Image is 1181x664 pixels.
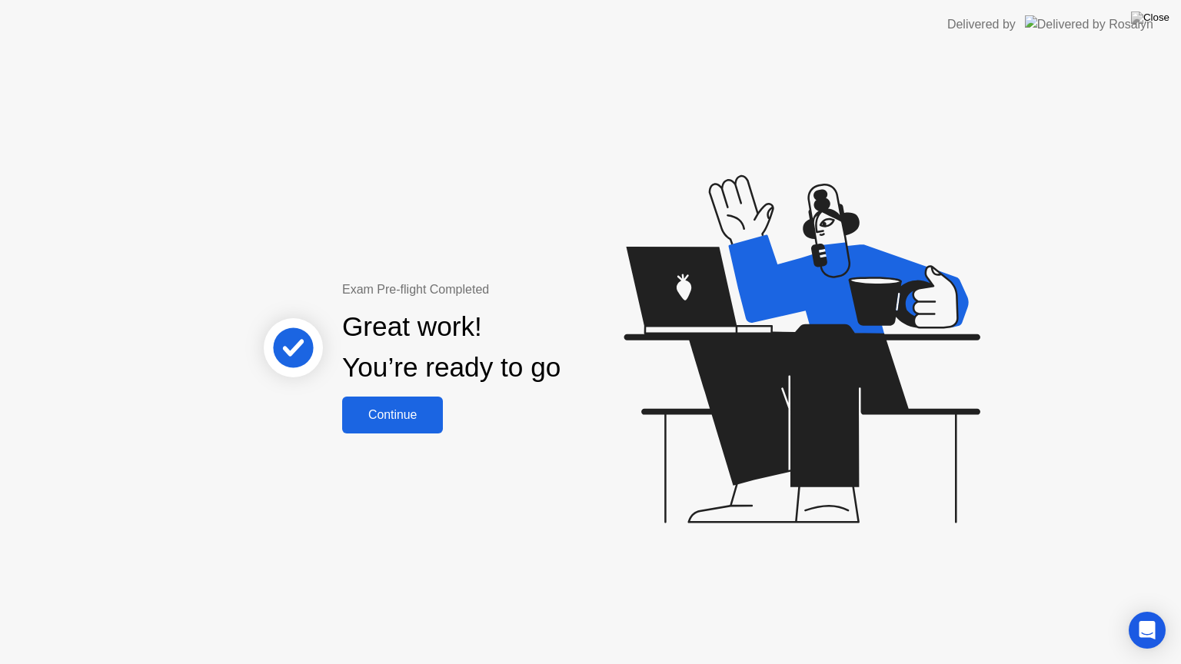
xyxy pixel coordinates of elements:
[342,281,660,299] div: Exam Pre-flight Completed
[1129,612,1166,649] div: Open Intercom Messenger
[342,307,561,388] div: Great work! You’re ready to go
[342,397,443,433] button: Continue
[947,15,1016,34] div: Delivered by
[347,408,438,422] div: Continue
[1025,15,1153,33] img: Delivered by Rosalyn
[1131,12,1169,24] img: Close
